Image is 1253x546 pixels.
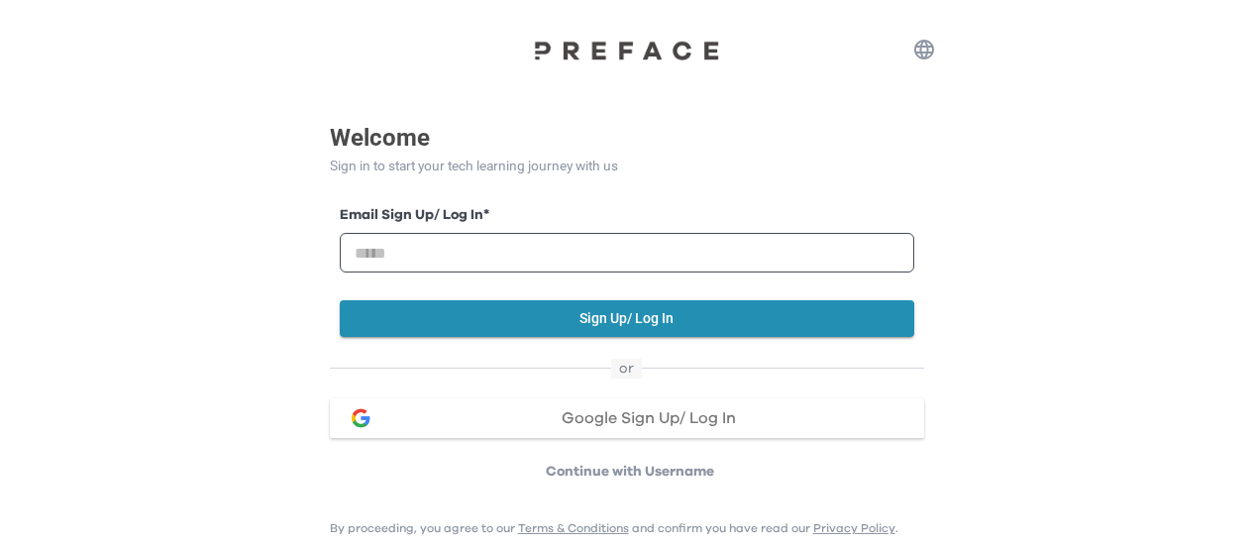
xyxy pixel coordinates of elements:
[340,300,914,337] button: Sign Up/ Log In
[349,406,372,430] img: google login
[611,359,642,379] span: or
[330,120,924,156] p: Welcome
[340,205,914,226] label: Email Sign Up/ Log In *
[330,520,898,536] p: By proceeding, you agree to our and confirm you have read our .
[528,40,726,60] img: Preface Logo
[330,156,924,176] p: Sign in to start your tech learning journey with us
[813,522,895,534] a: Privacy Policy
[330,398,924,438] button: google loginGoogle Sign Up/ Log In
[518,522,629,534] a: Terms & Conditions
[562,410,736,426] span: Google Sign Up/ Log In
[336,462,924,482] p: Continue with Username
